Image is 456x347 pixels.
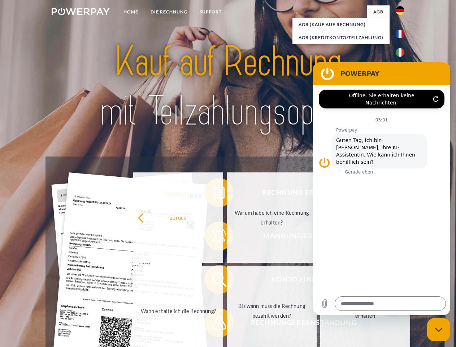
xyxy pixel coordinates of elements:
img: it [396,48,404,57]
a: SUPPORT [194,5,228,18]
a: Home [117,5,144,18]
iframe: Messaging-Fenster [313,62,450,315]
img: logo-powerpay-white.svg [52,8,110,15]
div: Bis wann muss die Rechnung bezahlt werden? [231,301,312,321]
img: de [396,6,404,15]
div: Wann erhalte ich die Rechnung? [138,306,219,316]
div: zurück [138,213,219,222]
a: AGB (Kauf auf Rechnung) [292,18,390,31]
img: title-powerpay_de.svg [69,35,387,138]
a: agb [367,5,390,18]
a: AGB (Kreditkonto/Teilzahlung) [292,31,390,44]
div: Warum habe ich eine Rechnung erhalten? [231,208,312,227]
a: DIE RECHNUNG [144,5,194,18]
img: fr [396,30,404,38]
iframe: Schaltfläche zum Öffnen des Messaging-Fensters; Konversation läuft [427,318,450,341]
